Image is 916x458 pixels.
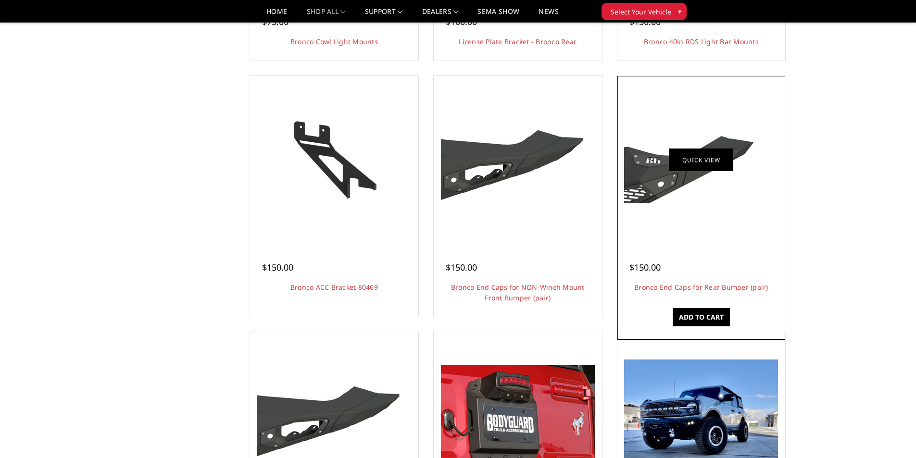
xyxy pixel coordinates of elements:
[629,16,661,27] span: $150.00
[620,78,783,242] a: Bolt-on End Cap to match Bronco Fenders
[451,283,585,302] a: Bronco End Caps for NON-Winch Mount Front Bumper (pair)
[446,261,477,273] span: $150.00
[266,8,287,22] a: Home
[644,37,759,46] a: Bronco 40in RDS Light Bar Mounts
[262,261,293,273] span: $150.00
[477,8,519,22] a: SEMA Show
[539,8,558,22] a: News
[290,283,378,292] a: Bronco ACC Bracket 80469
[459,37,577,46] a: License Plate Bracket - Bronco Rear
[307,8,346,22] a: shop all
[611,7,671,17] span: Select Your Vehicle
[446,16,477,27] span: $100.00
[365,8,403,22] a: Support
[678,6,681,16] span: ▾
[422,8,459,22] a: Dealers
[673,308,730,326] a: Add to Cart
[290,37,378,46] a: Bronco Cowl Light Mounts
[669,149,733,171] a: Quick view
[441,117,595,203] img: Bolt-on End Cap to match Bronco Fenders
[634,283,768,292] a: Bronco End Caps for Rear Bumper (pair)
[624,117,778,203] img: Bolt-on End Cap to match Bronco Fenders
[868,412,916,458] iframe: Chat Widget
[436,78,600,242] a: Bolt-on End Cap to match Bronco Fenders
[257,117,411,203] img: Bronco ACC Bracket 80469
[629,261,661,273] span: $150.00
[252,78,416,242] a: Bronco ACC Bracket 80469
[602,3,687,20] button: Select Your Vehicle
[262,16,289,27] span: $75.00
